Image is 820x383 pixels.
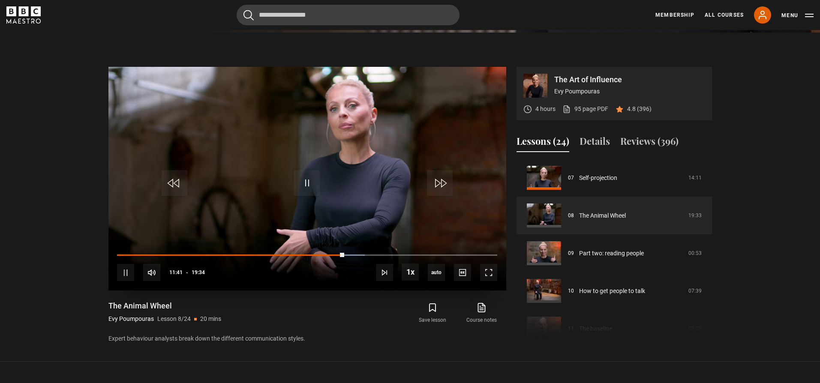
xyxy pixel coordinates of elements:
[580,134,610,152] button: Details
[655,11,694,19] a: Membership
[108,301,221,311] h1: The Animal Wheel
[457,301,506,326] a: Course notes
[200,314,221,323] p: 20 mins
[428,264,445,281] div: Current quality: 720p
[579,249,644,258] a: Part two: reading people
[705,11,744,19] a: All Courses
[579,174,617,183] a: Self-projection
[117,254,497,256] div: Progress Bar
[554,76,705,84] p: The Art of Influence
[517,134,569,152] button: Lessons (24)
[157,314,191,323] p: Lesson 8/24
[108,334,506,343] p: Expert behaviour analysts break down the different communication styles.
[620,134,679,152] button: Reviews (396)
[454,264,471,281] button: Captions
[376,264,393,281] button: Next Lesson
[554,87,705,96] p: Evy Poumpouras
[108,67,506,290] video-js: Video Player
[169,265,183,280] span: 11:41
[186,269,188,275] span: -
[535,105,556,114] p: 4 hours
[408,301,457,326] button: Save lesson
[243,10,254,21] button: Submit the search query
[579,211,626,220] a: The Animal Wheel
[117,264,134,281] button: Pause
[579,287,645,296] a: How to get people to talk
[237,5,460,25] input: Search
[428,264,445,281] span: auto
[192,265,205,280] span: 19:34
[627,105,652,114] p: 4.8 (396)
[562,105,608,114] a: 95 page PDF
[108,314,154,323] p: Evy Poumpouras
[143,264,160,281] button: Mute
[6,6,41,24] svg: BBC Maestro
[402,263,419,281] button: Playback Rate
[781,11,814,20] button: Toggle navigation
[480,264,497,281] button: Fullscreen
